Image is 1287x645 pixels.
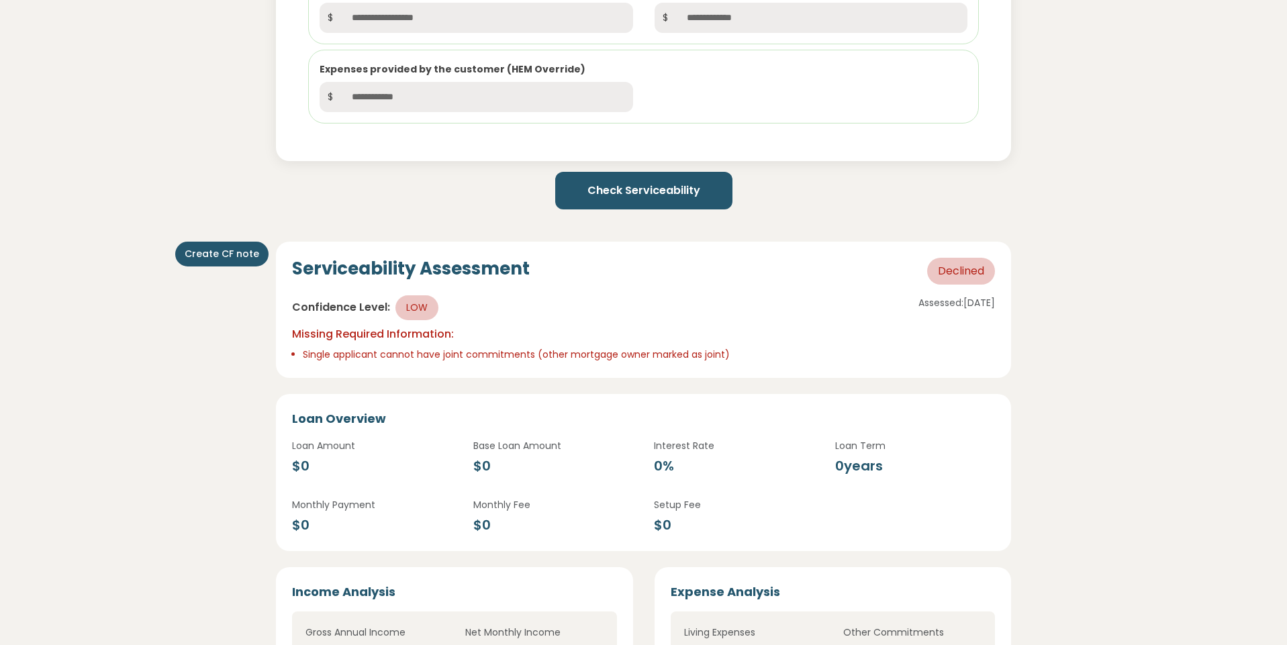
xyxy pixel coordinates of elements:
h5: Expense Analysis [671,583,995,600]
h5: Loan Overview [292,410,995,427]
div: 0 years [835,456,995,476]
p: Monthly Fee [473,497,633,512]
h5: Income Analysis [292,583,616,600]
p: Assessed: [DATE] [775,295,995,310]
p: Net Monthly Income [465,625,604,640]
span: Declined [927,258,995,285]
p: Base Loan Amount [473,438,633,453]
p: Loan Term [835,438,995,453]
div: $0 [654,515,814,535]
p: Gross Annual Income [305,625,444,640]
div: $0 [292,515,452,535]
span: $ [320,82,341,112]
div: 0 % [654,456,814,476]
span: Create CF note [185,247,259,261]
span: $ [655,3,676,33]
p: Interest Rate [654,438,814,453]
p: Loan Amount [292,438,452,453]
div: $0 [292,456,452,476]
li: Single applicant cannot have joint commitments (other mortgage owner marked as joint) [303,348,753,362]
span: Confidence Level: [292,299,390,315]
label: Expenses provided by the customer (HEM Override) [320,62,585,77]
h4: Serviceability Assessment [292,258,530,281]
div: $0 [473,515,633,535]
p: Missing Required Information: [292,326,753,343]
iframe: Chat Widget [1220,581,1287,645]
span: LOW [395,295,438,320]
button: Check Serviceability [555,172,732,209]
p: Setup Fee [654,497,814,512]
div: $0 [473,456,633,476]
span: $ [320,3,341,33]
button: Create CF note [175,242,269,266]
p: Other Commitments [843,625,982,640]
p: Monthly Payment [292,497,452,512]
p: Living Expenses [684,625,822,640]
